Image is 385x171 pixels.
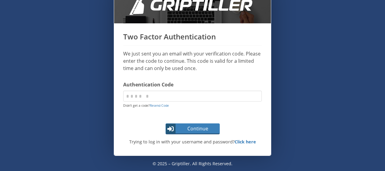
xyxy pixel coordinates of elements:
[123,81,262,88] label: Authentication Code
[123,50,262,72] p: We just sent you an email with your verification code. Please enter the code to continue. This co...
[150,103,169,108] a: Resend Code
[166,123,220,134] button: Continue
[123,103,169,108] small: Didn't get a code?
[235,139,256,145] a: Click here
[176,125,219,132] span: Continue
[123,32,262,45] h1: Two Factor Authentication
[120,139,265,145] p: Trying to log in with your username and password?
